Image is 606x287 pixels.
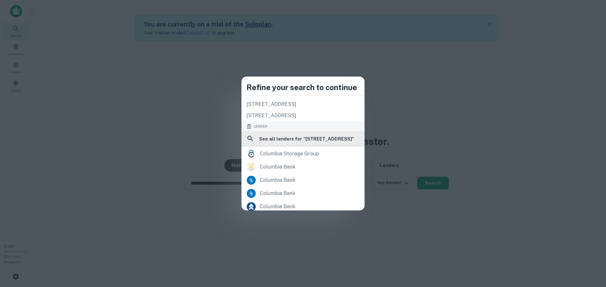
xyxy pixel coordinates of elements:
a: columbia bank [241,200,365,213]
span: Lender [253,124,268,129]
img: picture [247,149,256,158]
a: columbia bank [241,174,365,187]
div: [STREET_ADDRESS] [241,110,365,121]
iframe: Chat Widget [574,237,606,267]
img: picture [247,189,256,198]
a: columbia storage group [241,147,365,160]
h6: See all lenders for " [STREET_ADDRESS] " [259,135,354,143]
img: columbiabankflorida.com.png [247,163,256,171]
div: columbia storage group [260,149,319,158]
img: picture [247,202,256,211]
div: [STREET_ADDRESS] [241,99,365,110]
h4: Refine your search to continue [247,82,359,93]
div: columbia bank [260,175,295,185]
div: columbia bank [260,202,295,211]
div: columbia bank [260,189,295,198]
a: columbia bank [241,187,365,200]
a: columbia bank [241,160,365,174]
img: picture [247,176,256,185]
div: columbia bank [260,162,295,172]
